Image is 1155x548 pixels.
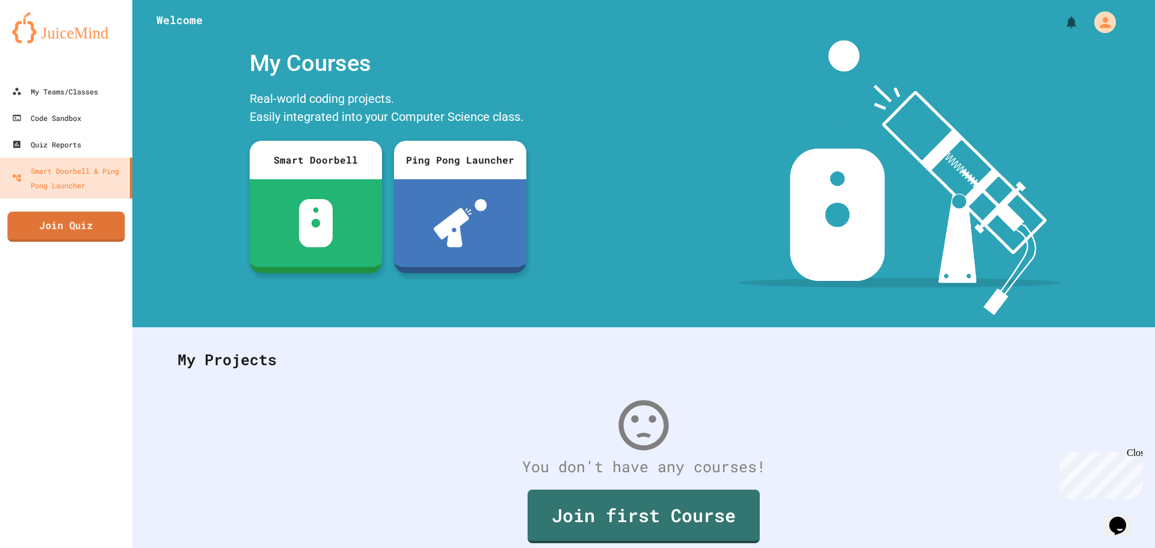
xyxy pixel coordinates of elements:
[1104,500,1143,536] iframe: chat widget
[12,12,120,43] img: logo-orange.svg
[1082,8,1119,36] div: My Account
[165,336,1122,383] div: My Projects
[12,84,98,99] div: My Teams/Classes
[394,141,526,179] div: Ping Pong Launcher
[12,164,125,192] div: Smart Doorbell & Ping Pong Launcher
[12,111,81,125] div: Code Sandbox
[5,5,83,76] div: Chat with us now!Close
[244,87,532,132] div: Real-world coding projects. Easily integrated into your Computer Science class.
[434,199,487,247] img: ppl-with-ball.png
[12,137,81,152] div: Quiz Reports
[244,40,532,87] div: My Courses
[1055,448,1143,499] iframe: chat widget
[738,40,1061,315] img: banner-image-my-projects.png
[299,199,333,247] img: sdb-white.svg
[165,455,1122,478] div: You don't have any courses!
[250,141,382,179] div: Smart Doorbell
[1042,12,1082,32] div: My Notifications
[528,490,760,543] a: Join first Course
[7,212,125,242] a: Join Quiz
